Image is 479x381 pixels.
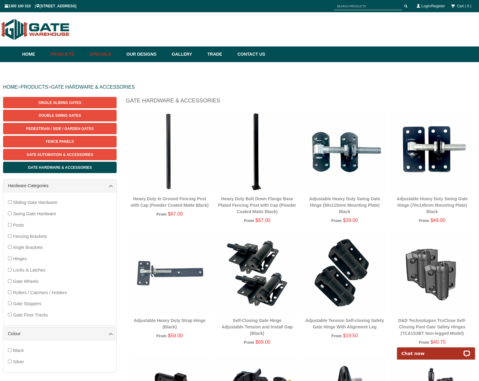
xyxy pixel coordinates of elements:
[3,77,476,97] div: > >
[256,339,271,345] span: $69.00
[13,348,24,353] span: Black
[13,313,48,317] span: Gate Floor Tracks
[3,110,117,121] a: Double Swing Gates
[204,46,234,62] a: Trade
[216,111,298,192] img: Heavy Duty Bolt Down Flange Base Plated Fencing Post with Cap (Powder Coated Matte Black) - Gate ...
[419,218,429,223] span: From
[218,196,296,214] a: Heavy Duty Bolt Down Flange Base Plated Fencing Post with Cap (Powder Coated Matte Black)
[3,162,117,173] a: Gate Hardware & Accessories
[309,196,380,214] a: Adjustable Heavy Duty Swing Gate Hinge (50x115mm Mounting Plate)Black
[3,123,117,134] a: Pedestrian / Side / Garden Gates
[13,200,57,205] span: Sliding Gate Hardware
[430,218,445,223] span: $49.00
[168,211,183,216] span: $67.00
[13,245,43,250] span: Angle Brackets
[305,318,384,329] a: Adjustable Tension Self-closing Safety Gate Hinge With Alignment Leg
[87,46,123,62] a: Specials
[398,318,466,336] a: D&D Technologies TruClose Self-Closing Pool Gate Safety Hinges (TCA1S3BT Non-legged Model)
[13,290,67,295] span: Rollers / Catchers / Holders
[304,111,385,192] img: Adjustable Heavy Duty Swing Gate Hinge (50x115mm Mounting Plate) - Black - Gate Warehouse
[129,232,210,314] img: Adjustable Heavy Duty Strap Hinge (Black) - Gate Warehouse
[234,46,265,62] a: Contact Us
[304,232,385,314] img: Adjustable Tension Self-closing Safety Gate Hinge With Alignment Leg - Gate Warehouse
[13,211,56,216] span: Swing Gate Hardware
[28,165,92,170] span: Gate Hardware & Accessories
[334,2,402,10] input: SEARCH PRODUCTS
[331,334,342,338] span: From
[3,97,117,108] a: Single Sliding Gates
[8,331,112,337] a: Colour
[46,139,74,144] span: Fence Panels
[27,153,93,157] span: Gate Automation & Accessories
[126,97,476,108] h1: Gate Hardware & Accessories
[131,196,209,208] a: Heavy Duty In Ground Fencing Post with Cap (Powder Coated Matte Black)
[457,4,471,8] span: Cart ( 0 )
[391,232,473,314] img: D&D Technologies TruClose Self-Closing Pool Gate Safety Hinges (TCA1S3BT Non-legged Model) - Gate...
[216,232,298,314] img: Self-Closing Gate Hinge - Adjustable Tension and Install Gap (Black) - Gate Warehouse
[8,183,112,189] a: Hardware Categories
[13,256,27,261] span: Hinges
[39,113,81,118] span: Double Swing Gates
[244,218,254,223] span: From
[391,111,473,192] img: Adjustable Heavy Duty Swing Gate Hinge (70x145mm Mounting Plate) - Black - Gate Warehouse
[3,136,117,147] a: Fence Panels
[156,334,167,338] span: From
[3,84,18,90] a: HOME
[393,340,479,360] iframe: LiveChat chat widget
[222,318,293,336] a: Self-Closing Gate HingeAdjustable Tension and Install Gap (Black)
[21,84,48,90] a: PRODUCTS
[419,340,429,345] span: From
[134,318,205,329] a: Adjustable Heavy Duty Strap Hinge (Black)
[3,149,117,160] a: Gate Automation & Accessories
[430,339,445,345] span: $40.70
[13,234,47,239] span: Fencing Brackets
[168,333,183,338] span: $59.00
[256,218,271,223] span: $67.00
[13,359,24,364] span: Silver
[123,46,169,62] a: Our Designs
[343,218,358,223] span: $39.00
[421,4,445,8] a: Login/Register
[13,223,24,227] span: Posts
[22,46,47,62] a: Home
[13,268,45,272] span: Locks & Latches
[13,301,41,306] span: Gate Stoppers
[5,4,77,8] span: 1300 100 310 | [STREET_ADDRESS]
[47,46,87,62] a: Products
[343,333,358,338] span: $19.50
[26,127,94,131] span: Pedestrian / Side / Garden Gates
[244,340,254,345] span: From
[156,212,167,216] span: From
[129,111,210,192] img: Heavy Duty In Ground Fencing Post with Cap (Powder Coated Matte Black) - Gate Warehouse
[169,46,204,62] a: Gallery
[397,196,468,214] a: Adjustable Heavy Duty Swing Gate Hinge (70x145mm Mounting Plate)Black
[38,101,81,105] span: Single Sliding Gates
[13,279,38,284] span: Gate Wheels
[331,218,342,223] span: From
[51,84,135,90] a: GATE HARDWARE & ACCESSORIES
